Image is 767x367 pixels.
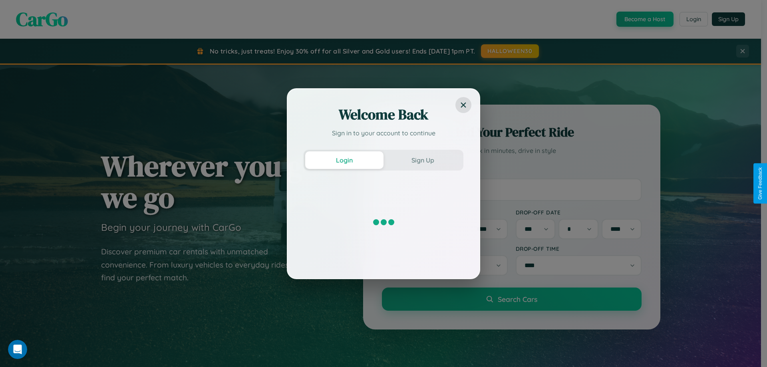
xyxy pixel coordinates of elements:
h2: Welcome Back [304,105,463,124]
p: Sign in to your account to continue [304,128,463,138]
button: Sign Up [383,151,462,169]
iframe: Intercom live chat [8,340,27,359]
div: Give Feedback [757,167,763,200]
button: Login [305,151,383,169]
